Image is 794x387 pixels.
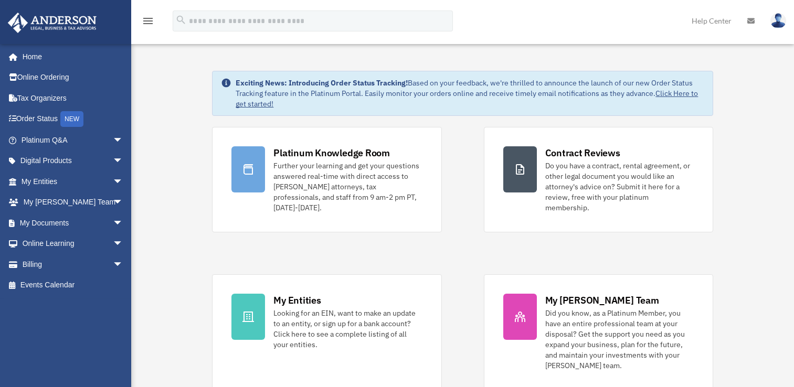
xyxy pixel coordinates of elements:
[113,130,134,151] span: arrow_drop_down
[7,109,139,130] a: Order StatusNEW
[273,308,422,350] div: Looking for an EIN, want to make an update to an entity, or sign up for a bank account? Click her...
[545,308,694,371] div: Did you know, as a Platinum Member, you have an entire professional team at your disposal? Get th...
[236,89,698,109] a: Click Here to get started!
[770,13,786,28] img: User Pic
[5,13,100,33] img: Anderson Advisors Platinum Portal
[273,160,422,213] div: Further your learning and get your questions answered real-time with direct access to [PERSON_NAM...
[236,78,704,109] div: Based on your feedback, we're thrilled to announce the launch of our new Order Status Tracking fe...
[7,130,139,150] a: Platinum Q&Aarrow_drop_down
[484,127,713,232] a: Contract Reviews Do you have a contract, rental agreement, or other legal document you would like...
[113,192,134,213] span: arrow_drop_down
[7,254,139,275] a: Billingarrow_drop_down
[212,127,441,232] a: Platinum Knowledge Room Further your learning and get your questions answered real-time with dire...
[113,171,134,192] span: arrow_drop_down
[273,146,390,159] div: Platinum Knowledge Room
[7,150,139,171] a: Digital Productsarrow_drop_down
[545,294,659,307] div: My [PERSON_NAME] Team
[142,15,154,27] i: menu
[7,275,139,296] a: Events Calendar
[60,111,83,127] div: NEW
[7,88,139,109] a: Tax Organizers
[273,294,321,307] div: My Entities
[113,212,134,234] span: arrow_drop_down
[545,146,620,159] div: Contract Reviews
[142,18,154,27] a: menu
[113,254,134,275] span: arrow_drop_down
[175,14,187,26] i: search
[7,67,139,88] a: Online Ordering
[7,46,134,67] a: Home
[7,212,139,233] a: My Documentsarrow_drop_down
[113,233,134,255] span: arrow_drop_down
[545,160,694,213] div: Do you have a contract, rental agreement, or other legal document you would like an attorney's ad...
[7,233,139,254] a: Online Learningarrow_drop_down
[113,150,134,172] span: arrow_drop_down
[7,171,139,192] a: My Entitiesarrow_drop_down
[236,78,408,88] strong: Exciting News: Introducing Order Status Tracking!
[7,192,139,213] a: My [PERSON_NAME] Teamarrow_drop_down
